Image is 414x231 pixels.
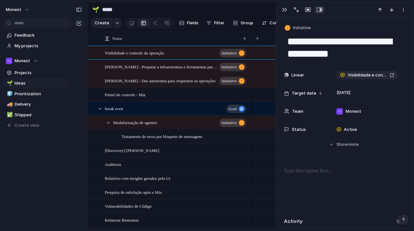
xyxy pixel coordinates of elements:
[91,5,101,15] button: 🌱
[219,119,246,127] button: initiative
[291,72,304,78] span: Linear
[15,43,66,49] span: My projects
[15,32,66,39] span: Feedback
[284,139,404,150] button: Showmore
[112,35,122,42] span: Name
[6,101,12,108] button: 🚚
[105,216,138,224] span: Refatorar Bemonest
[229,104,237,113] span: goal
[105,202,152,210] span: Vulnerabilidades de Código
[293,25,311,31] span: Initiative
[292,108,303,115] span: Team
[177,18,201,28] button: Fields
[219,49,246,57] button: initiative
[7,101,11,108] div: 🚚
[187,20,199,26] span: Fields
[15,122,39,129] span: Create view
[344,126,357,133] span: Active
[348,141,359,148] span: more
[105,49,164,56] span: Visibilidade e controle da operação
[15,112,66,118] span: Shipped
[222,118,237,127] span: initiative
[336,141,348,148] span: Show
[226,105,246,113] button: goal
[113,119,157,126] span: Modularização de agentes
[6,80,12,87] button: 🌱
[222,49,237,58] span: initiative
[3,5,33,15] button: Monest
[292,126,306,133] span: Status
[15,70,66,76] span: Projects
[6,112,12,118] button: ✅
[3,110,68,120] a: ✅Shipped
[7,80,11,87] div: 🌱
[95,20,109,26] span: Create
[346,108,361,115] span: Monest
[3,56,68,66] button: Monest
[335,89,352,97] span: [DATE]
[3,99,68,109] a: 🚚Delivery
[105,77,216,84] span: [PERSON_NAME] - Dar autonomia para orquestrar as operações
[269,20,287,26] span: Collapse
[92,5,99,14] div: 🌱
[15,91,66,97] span: Prioritization
[15,101,66,108] span: Delivery
[7,111,11,119] div: ✅
[122,133,202,140] span: Tratamento de erros por bloqueio de mensagens
[105,146,159,154] span: [Discovery] [PERSON_NAME]
[222,76,237,86] span: initiative
[284,218,303,225] h2: Activity
[3,89,68,99] a: 🧊Prioritization
[3,121,68,130] button: Create view
[3,68,68,78] a: Projects
[7,90,11,98] div: 🧊
[15,80,66,87] span: Ideas
[230,18,256,28] button: Group
[348,72,387,78] span: Visibilidade e controle da operação
[214,20,224,26] span: Filter
[3,30,68,40] a: Feedback
[292,90,316,97] span: Target date
[6,91,12,97] button: 🧊
[241,20,253,26] span: Group
[336,71,398,79] a: Visibilidade e controle da operação
[6,6,21,13] span: Monest
[15,58,30,64] span: Monest
[105,174,170,182] span: Relatório com insights gerados pela IA
[3,41,68,51] a: My projects
[219,63,246,71] button: initiative
[3,78,68,88] a: 🌱Ideas
[105,105,123,112] span: break even
[91,18,113,28] button: Create
[105,188,162,196] span: Pesquisa de satisfação após a Mia
[204,18,227,28] button: Filter
[105,91,146,98] span: Painel de controle - Mia
[283,23,313,33] button: Initiative
[105,63,217,70] span: [PERSON_NAME] - Preparar a infraestrutura e ferramentas para escala
[259,18,290,28] button: Collapse
[105,160,121,168] span: Auditoria
[222,63,237,72] span: initiative
[219,77,246,85] button: initiative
